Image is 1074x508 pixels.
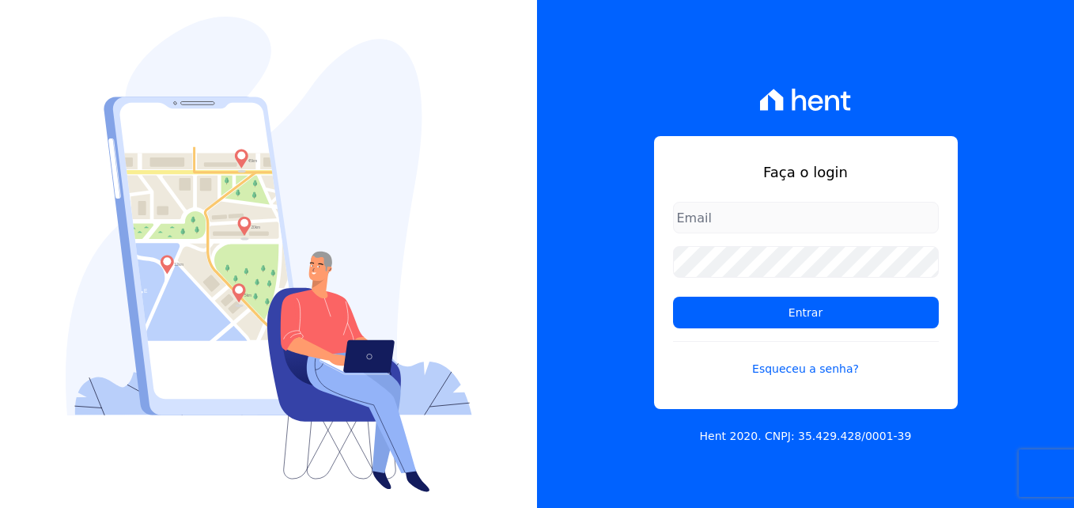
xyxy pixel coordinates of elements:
[66,17,472,492] img: Login
[673,161,939,183] h1: Faça o login
[673,297,939,328] input: Entrar
[700,428,912,445] p: Hent 2020. CNPJ: 35.429.428/0001-39
[673,202,939,233] input: Email
[673,341,939,377] a: Esqueceu a senha?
